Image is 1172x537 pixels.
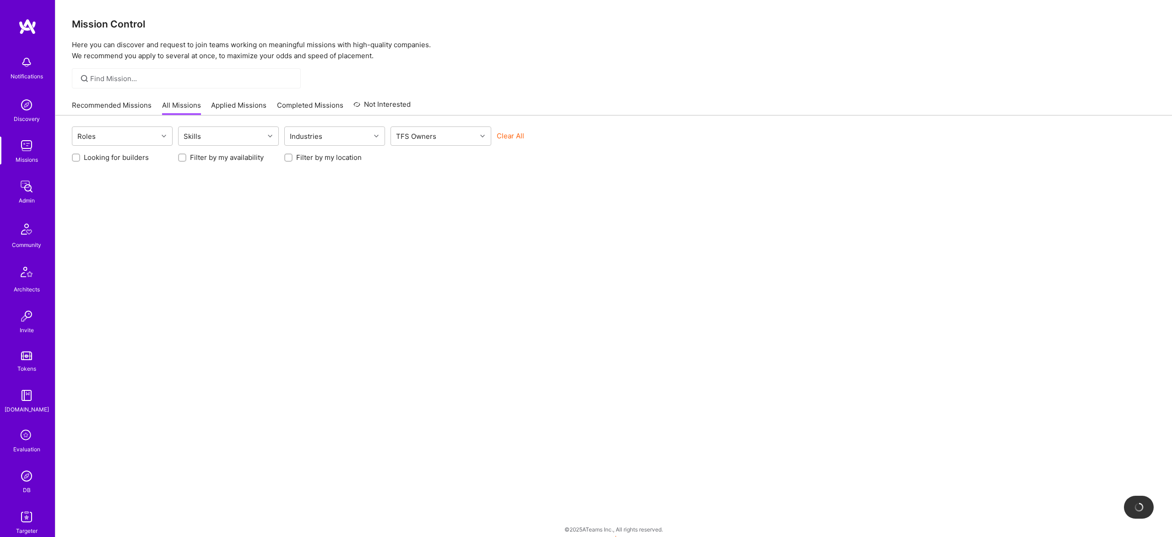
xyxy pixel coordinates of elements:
img: loading [1132,501,1145,514]
a: Completed Missions [277,100,343,115]
div: Invite [20,325,34,335]
img: discovery [17,96,36,114]
div: Roles [75,130,98,143]
label: Looking for builders [84,153,149,162]
img: Invite [17,307,36,325]
a: Recommended Missions [72,100,152,115]
h3: Mission Control [72,18,1156,30]
div: TFS Owners [394,130,439,143]
i: icon Chevron [268,134,272,138]
i: icon Chevron [374,134,379,138]
img: Admin Search [17,467,36,485]
div: Discovery [14,114,40,124]
label: Filter by my location [296,153,362,162]
img: Community [16,218,38,240]
div: Missions [16,155,38,164]
div: Community [12,240,41,250]
div: [DOMAIN_NAME] [5,405,49,414]
label: Filter by my availability [190,153,264,162]
div: Targeter [16,526,38,536]
i: icon Chevron [162,134,166,138]
div: Industries [288,130,325,143]
button: Clear All [497,131,524,141]
img: teamwork [17,137,36,155]
img: admin teamwork [17,177,36,196]
img: logo [18,18,37,35]
img: bell [17,53,36,71]
div: Notifications [11,71,43,81]
img: guide book [17,386,36,405]
div: DB [23,485,31,495]
a: Applied Missions [211,100,266,115]
input: Find Mission... [90,74,294,83]
a: Not Interested [353,99,411,115]
div: Tokens [17,364,36,373]
img: Skill Targeter [17,508,36,526]
i: icon Chevron [480,134,485,138]
div: Skills [181,130,203,143]
div: Evaluation [13,444,40,454]
i: icon SelectionTeam [18,427,35,444]
i: icon SearchGrey [79,73,90,84]
img: Architects [16,263,38,285]
p: Here you can discover and request to join teams working on meaningful missions with high-quality ... [72,39,1156,61]
div: Architects [14,285,40,294]
a: All Missions [162,100,201,115]
div: Admin [19,196,35,205]
img: tokens [21,351,32,360]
